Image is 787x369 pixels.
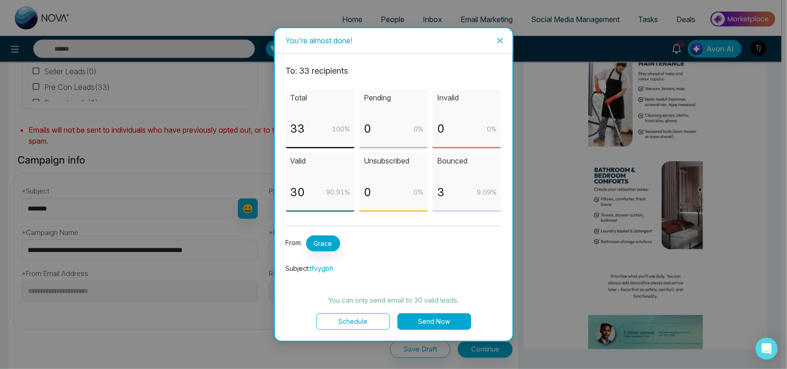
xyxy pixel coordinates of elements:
[437,155,497,167] p: Bounced
[332,124,350,134] p: 100 %
[290,155,350,167] p: Valid
[286,64,502,77] p: To: 33 recipient s
[316,313,390,330] button: Schedule
[364,120,371,138] p: 0
[437,120,444,138] p: 0
[497,37,504,44] span: close
[290,184,305,201] p: 30
[364,92,423,104] p: Pending
[414,187,423,197] p: 0 %
[286,295,502,306] p: You can only send email to 30 valid leads.
[286,264,502,274] p: Subject:
[477,187,497,197] p: 9.09 %
[414,124,423,134] p: 0 %
[364,155,423,167] p: Unsubscribed
[290,92,350,104] p: Total
[286,35,502,46] div: You're almost done!
[286,235,502,252] p: From:
[326,187,350,197] p: 90.91 %
[756,338,778,360] div: Open Intercom Messenger
[487,124,497,134] p: 0 %
[290,120,305,138] p: 33
[310,264,334,272] span: tfvygbh
[306,235,340,252] span: Grace
[364,184,371,201] p: 0
[437,184,444,201] p: 3
[437,92,497,104] p: Invalid
[397,313,471,330] button: Send Now
[488,28,513,53] button: Close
